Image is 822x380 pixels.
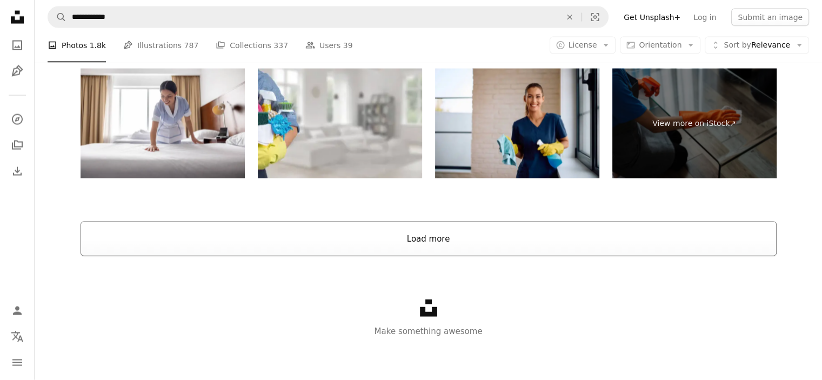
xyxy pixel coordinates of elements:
[724,41,751,49] span: Sort by
[6,135,28,156] a: Collections
[620,37,700,54] button: Orientation
[435,69,599,178] img: Happy woman cleaning windows at home and looking at camera.
[216,28,288,63] a: Collections 337
[6,326,28,348] button: Language
[6,35,28,56] a: Photos
[81,69,245,178] img: Happy housekeeper making the bed in a hotel room
[6,6,28,30] a: Home — Unsplash
[6,300,28,322] a: Log in / Sign up
[687,9,723,26] a: Log in
[724,40,790,51] span: Relevance
[81,222,777,256] button: Load more
[6,161,28,182] a: Download History
[123,28,198,63] a: Illustrations 787
[35,325,822,338] p: Make something awesome
[612,69,777,178] a: View more on iStock↗
[343,39,353,51] span: 39
[258,69,422,178] img: Maid standing inside home holding with household products - Web banner
[731,9,809,26] button: Submit an image
[639,41,681,49] span: Orientation
[550,37,616,54] button: License
[48,6,609,28] form: Find visuals sitewide
[582,7,608,28] button: Visual search
[558,7,582,28] button: Clear
[6,61,28,82] a: Illustrations
[273,39,288,51] span: 337
[569,41,597,49] span: License
[6,109,28,130] a: Explore
[184,39,199,51] span: 787
[6,352,28,374] button: Menu
[305,28,353,63] a: Users 39
[705,37,809,54] button: Sort byRelevance
[48,7,66,28] button: Search Unsplash
[617,9,687,26] a: Get Unsplash+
